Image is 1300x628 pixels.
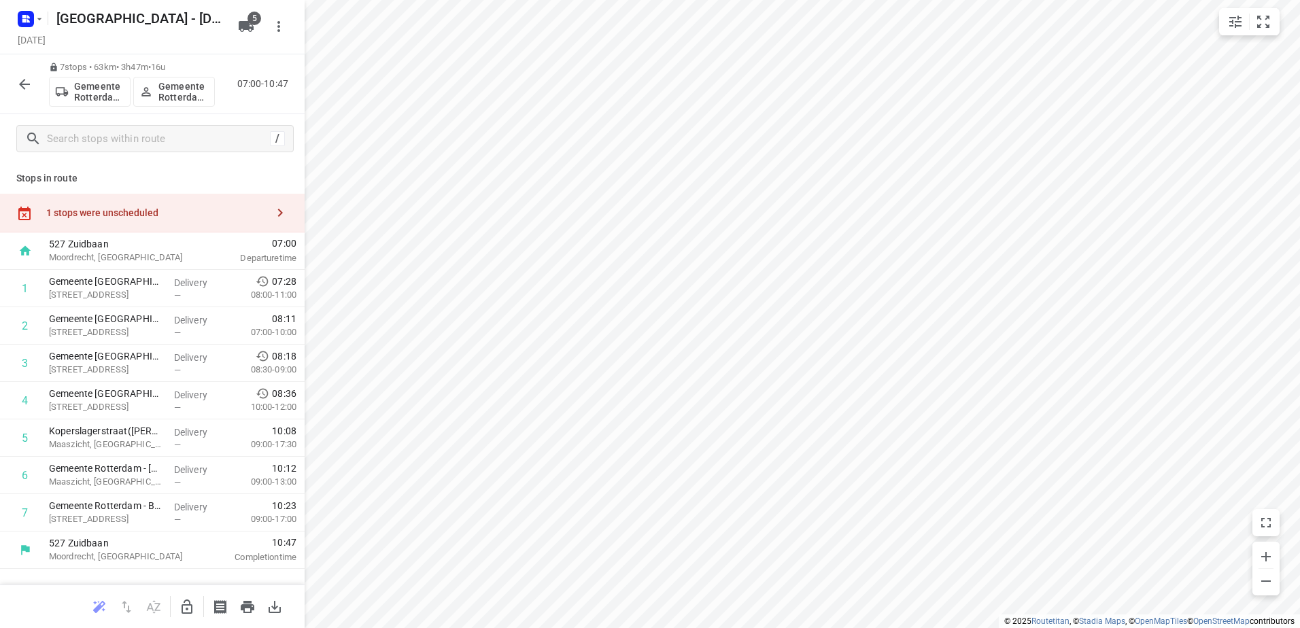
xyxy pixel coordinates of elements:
[22,394,28,407] div: 4
[229,512,296,526] p: 09:00-17:00
[272,499,296,512] span: 10:23
[234,599,261,612] span: Print route
[256,387,269,400] svg: Early
[173,593,201,621] button: Unlock route
[1079,616,1125,626] a: Stadia Maps
[272,275,296,288] span: 07:28
[22,506,28,519] div: 7
[207,237,296,250] span: 07:00
[49,550,190,563] p: Moordrecht, [GEOGRAPHIC_DATA]
[174,440,181,450] span: —
[229,288,296,302] p: 08:00-11:00
[229,475,296,489] p: 09:00-13:00
[174,514,181,525] span: —
[49,61,215,74] p: 7 stops • 63km • 3h47m
[133,77,215,107] button: Gemeente Rotterdam 5
[49,251,190,264] p: Moordrecht, [GEOGRAPHIC_DATA]
[12,32,51,48] h5: [DATE]
[1135,616,1187,626] a: OpenMapTiles
[22,357,28,370] div: 3
[47,128,270,150] input: Search stops within route
[174,388,224,402] p: Delivery
[148,62,151,72] span: •
[1222,8,1249,35] button: Map settings
[256,275,269,288] svg: Early
[113,599,140,612] span: Reverse route
[49,475,163,489] p: Maaszicht, [GEOGRAPHIC_DATA]
[1193,616,1250,626] a: OpenStreetMap
[229,400,296,414] p: 10:00-12:00
[272,387,296,400] span: 08:36
[272,461,296,475] span: 10:12
[49,237,190,251] p: 527 Zuidbaan
[51,7,227,29] h5: Gemeente Rotterdam - Monday
[158,81,209,103] p: Gemeente Rotterdam 5
[174,402,181,413] span: —
[207,599,234,612] span: Print shipping labels
[229,438,296,451] p: 09:00-17:30
[49,275,163,288] p: Gemeente Rotterdam - Rotterdam Inclusief - Zuiderparkweg(Ton Stolk)
[174,276,224,290] p: Delivery
[16,171,288,186] p: Stops in route
[207,536,296,549] span: 10:47
[49,499,163,512] p: Gemeente Rotterdam - Buitenlocaties - Herenwaard(Martin Helmich)
[22,432,28,444] div: 5
[174,463,224,476] p: Delivery
[272,424,296,438] span: 10:08
[151,62,165,72] span: 16u
[247,12,261,25] span: 5
[270,131,285,146] div: /
[49,438,163,451] p: Maaszicht, [GEOGRAPHIC_DATA]
[261,599,288,612] span: Download route
[49,77,131,107] button: Gemeente Rotterdam 5
[86,599,113,612] span: Reoptimize route
[49,461,163,475] p: Gemeente Rotterdam - Rotterdam Inclusief - Kringloopwinkel Rataplan(Ton Stolk)
[22,319,28,332] div: 2
[174,365,181,375] span: —
[207,251,296,265] p: Departure time
[22,282,28,295] div: 1
[49,400,163,414] p: [STREET_ADDRESS]
[229,363,296,377] p: 08:30-09:00
[233,13,260,40] button: 5
[207,551,296,564] p: Completion time
[174,328,181,338] span: —
[22,469,28,482] div: 6
[1219,8,1280,35] div: small contained button group
[49,288,163,302] p: Zuiderparkweg 300, Rotterdam
[1031,616,1070,626] a: Routetitan
[237,77,294,91] p: 07:00-10:47
[265,13,292,40] button: More
[74,81,124,103] p: Gemeente Rotterdam 5
[49,312,163,326] p: Gemeente Rotterdam - Dantesstraat(Martin Helmich)
[1250,8,1277,35] button: Fit zoom
[49,536,190,550] p: 527 Zuidbaan
[46,207,267,218] div: 1 stops were unscheduled
[49,326,163,339] p: Dantestraat 454, Rotterdam
[140,599,167,612] span: Sort by time window
[272,349,296,363] span: 08:18
[49,387,163,400] p: Gemeente Rotterdam - Riederlaan(Martin Helmich)
[272,312,296,326] span: 08:11
[1004,616,1295,626] li: © 2025 , © , © © contributors
[174,290,181,300] span: —
[174,477,181,487] span: —
[49,363,163,377] p: Colosseumweg 450, Rotterdam
[49,424,163,438] p: Koperslagerstraat(Martin Helmich)
[49,512,163,526] p: [STREET_ADDRESS]
[229,326,296,339] p: 07:00-10:00
[256,349,269,363] svg: Early
[174,425,224,439] p: Delivery
[174,351,224,364] p: Delivery
[174,500,224,514] p: Delivery
[49,349,163,363] p: Gemeente Rotterdam – Rotterdam Inclusief - Colosseumweg(Ton Stolk)
[174,313,224,327] p: Delivery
